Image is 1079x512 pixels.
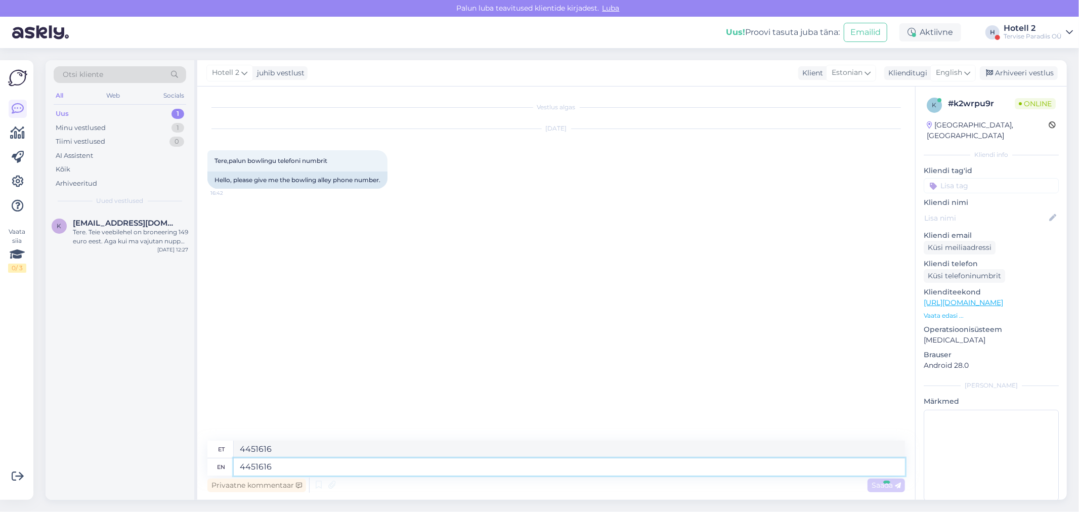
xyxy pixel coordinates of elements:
span: Online [1015,98,1056,109]
div: AI Assistent [56,151,93,161]
p: Kliendi email [924,230,1059,241]
div: Hotell 2 [1004,24,1062,32]
div: Kõik [56,164,70,175]
p: Kliendi tag'id [924,165,1059,176]
div: Proovi tasuta juba täna: [726,26,840,38]
input: Lisa tag [924,178,1059,193]
p: Kliendi nimi [924,197,1059,208]
span: Hotell 2 [212,67,239,78]
p: Märkmed [924,396,1059,407]
div: Arhiveeritud [56,179,97,189]
div: All [54,89,65,102]
div: Web [105,89,122,102]
span: English [936,67,962,78]
span: 16:42 [210,189,248,197]
div: [GEOGRAPHIC_DATA], [GEOGRAPHIC_DATA] [927,120,1049,141]
span: k [57,222,62,230]
div: Uus [56,109,69,119]
p: Klienditeekond [924,287,1059,297]
div: Klienditugi [884,68,927,78]
span: Luba [599,4,623,13]
div: Klient [798,68,823,78]
div: Vaata siia [8,227,26,273]
div: Tiimi vestlused [56,137,105,147]
div: Kliendi info [924,150,1059,159]
div: Tervise Paradiis OÜ [1004,32,1062,40]
div: # k2wrpu9r [948,98,1015,110]
div: 0 [169,137,184,147]
p: Brauser [924,350,1059,360]
p: Operatsioonisüsteem [924,324,1059,335]
div: Aktiivne [899,23,961,41]
div: Arhiveeri vestlus [980,66,1058,80]
a: Hotell 2Tervise Paradiis OÜ [1004,24,1073,40]
div: 1 [171,109,184,119]
span: Tere,palun bowlingu telefoni numbrit [214,157,327,164]
img: Askly Logo [8,68,27,88]
button: Emailid [844,23,887,42]
div: juhib vestlust [253,68,305,78]
div: H [985,25,1000,39]
a: [URL][DOMAIN_NAME] [924,298,1003,307]
div: Hello, please give me the bowling alley phone number. [207,172,387,189]
div: Socials [161,89,186,102]
div: Küsi telefoninumbrit [924,269,1005,283]
div: Vestlus algas [207,103,905,112]
div: Minu vestlused [56,123,106,133]
span: kgest@inbox.ru [73,219,178,228]
div: [DATE] [207,124,905,133]
div: Tere. Teie veebilehel on broneering 149 euro eest. Aga kui ma vajutan nuppu „[PERSON_NAME]”, näit... [73,228,188,246]
span: k [932,101,937,109]
div: 1 [171,123,184,133]
span: Uued vestlused [97,196,144,205]
span: Estonian [832,67,862,78]
div: [PERSON_NAME] [924,381,1059,390]
div: [DATE] 12:27 [157,246,188,253]
b: Uus! [726,27,745,37]
p: Android 28.0 [924,360,1059,371]
div: Küsi meiliaadressi [924,241,996,254]
span: Otsi kliente [63,69,103,80]
div: 0 / 3 [8,264,26,273]
input: Lisa nimi [924,212,1047,224]
p: Vaata edasi ... [924,311,1059,320]
p: [MEDICAL_DATA] [924,335,1059,346]
p: Kliendi telefon [924,259,1059,269]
